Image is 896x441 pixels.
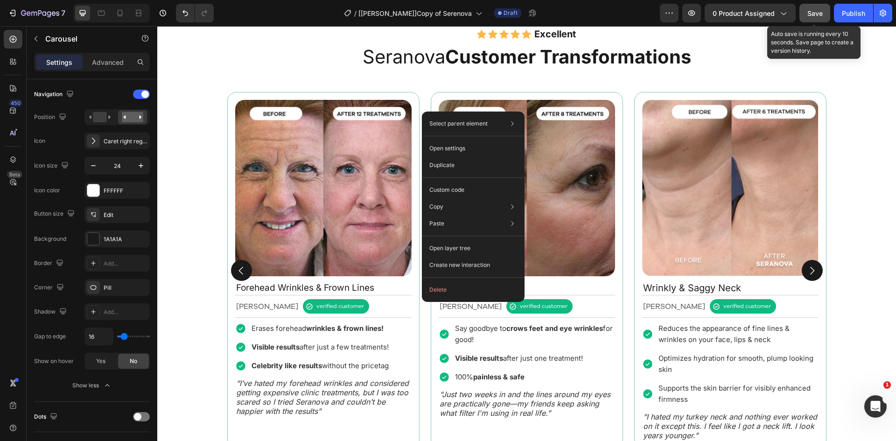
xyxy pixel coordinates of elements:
[7,171,22,178] div: Beta
[34,235,66,243] div: Background
[501,357,660,379] p: Supports the skin barrier for visibly enhanced firmness
[34,306,69,318] div: Shadow
[94,334,231,345] p: without the pricetag
[799,4,830,22] button: Save
[834,4,873,22] button: Publish
[72,381,112,390] div: Show less
[85,328,113,345] input: Auto
[34,137,45,145] div: Icon
[94,297,231,308] p: Erases forehead
[501,327,660,349] p: Optimizes hydration for smooth, plump looking skin
[644,234,665,255] button: Carousel Next Arrow
[149,298,226,307] strong: wrinkles & frown lines!
[429,203,443,211] p: Copy
[92,57,124,67] p: Advanced
[34,281,66,294] div: Corner
[61,7,65,19] p: 7
[34,88,76,101] div: Navigation
[429,186,464,194] p: Custom code
[501,297,660,319] p: Reduces the appearance of fine lines & wrinkles on your face, lips & neck
[298,327,456,338] p: after just one treatment!
[358,8,472,18] span: [[PERSON_NAME]]Copy of Serenova
[429,161,455,169] p: Duplicate
[34,332,66,341] div: Gap to edge
[349,298,446,307] strong: crows feet and eye wrinkles
[282,364,453,392] i: “Just two weeks in and the lines around my eyes are practically gone—my friends keep asking what ...
[34,357,74,365] div: Show on hover
[429,260,490,270] p: Create new interaction
[807,9,823,17] span: Save
[34,257,65,270] div: Border
[104,211,147,219] div: Edit
[705,4,796,22] button: 0 product assigned
[485,74,661,250] img: Group_1484580279.webp
[104,259,147,268] div: Add...
[130,357,137,365] span: No
[34,411,59,423] div: Dots
[713,8,775,18] span: 0 product assigned
[566,276,614,285] p: verified customer
[9,99,22,107] div: 450
[363,276,410,285] p: verified customer
[426,281,521,298] button: Delete
[316,346,367,355] strong: painless & safe
[94,335,165,344] strong: Celebrity like results
[842,8,865,18] div: Publish
[282,256,457,268] p: Crows Feet
[864,395,887,418] iframe: Intercom live chat
[94,315,231,327] p: after just a few treatments!
[34,208,77,220] div: Button size
[429,219,444,228] p: Paste
[34,111,68,124] div: Position
[176,4,214,22] div: Undo/Redo
[104,235,147,244] div: 1A1A1A
[34,377,150,394] button: Show less
[96,357,105,365] span: Yes
[46,57,72,67] p: Settings
[104,284,147,292] div: Pill
[486,256,660,268] p: Wrinkly & Saggy Neck
[883,381,891,389] span: 1
[4,4,70,22] button: 7
[429,119,488,128] p: Select parent element
[282,274,344,287] p: [PERSON_NAME]
[159,276,207,285] p: verified customer
[104,187,147,195] div: FFFFFF
[504,9,518,17] span: Draft
[354,8,357,18] span: /
[34,160,70,172] div: Icon size
[429,144,465,153] p: Open settings
[45,33,125,44] p: Carousel
[157,26,896,441] iframe: Design area
[298,328,346,336] strong: Visible results
[281,74,458,250] img: before_after_8_eng_720.webp
[298,297,456,319] p: Say goodbye to for good!
[104,308,147,316] div: Add...
[486,386,660,414] i: “I hated my turkey neck and nothing ever worked on it except this. I feel like I got a neck lift....
[34,186,60,195] div: Icon color
[104,137,147,146] div: Caret right regular
[298,345,456,357] p: 100%
[486,274,548,287] p: [PERSON_NAME]
[79,352,252,390] i: “I’ve hated my forehead wrinkles and considered getting expensive clinic treatments, but I was to...
[94,316,142,325] strong: Visible results
[429,244,470,252] p: Open layer tree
